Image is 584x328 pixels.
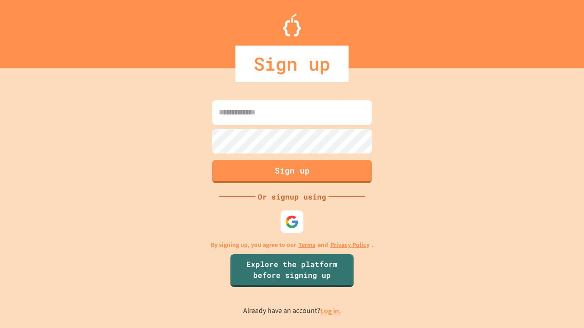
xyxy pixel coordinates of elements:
[330,240,370,250] a: Privacy Policy
[320,306,341,316] a: Log in.
[255,191,328,202] div: Or signup using
[298,240,315,250] a: Terms
[230,254,354,287] a: Explore the platform before signing up
[211,240,374,250] p: By signing up, you agree to our and .
[243,305,341,317] p: Already have an account?
[235,46,349,82] div: Sign up
[283,14,301,36] img: Logo.svg
[212,160,372,183] button: Sign up
[285,215,299,229] img: google-icon.svg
